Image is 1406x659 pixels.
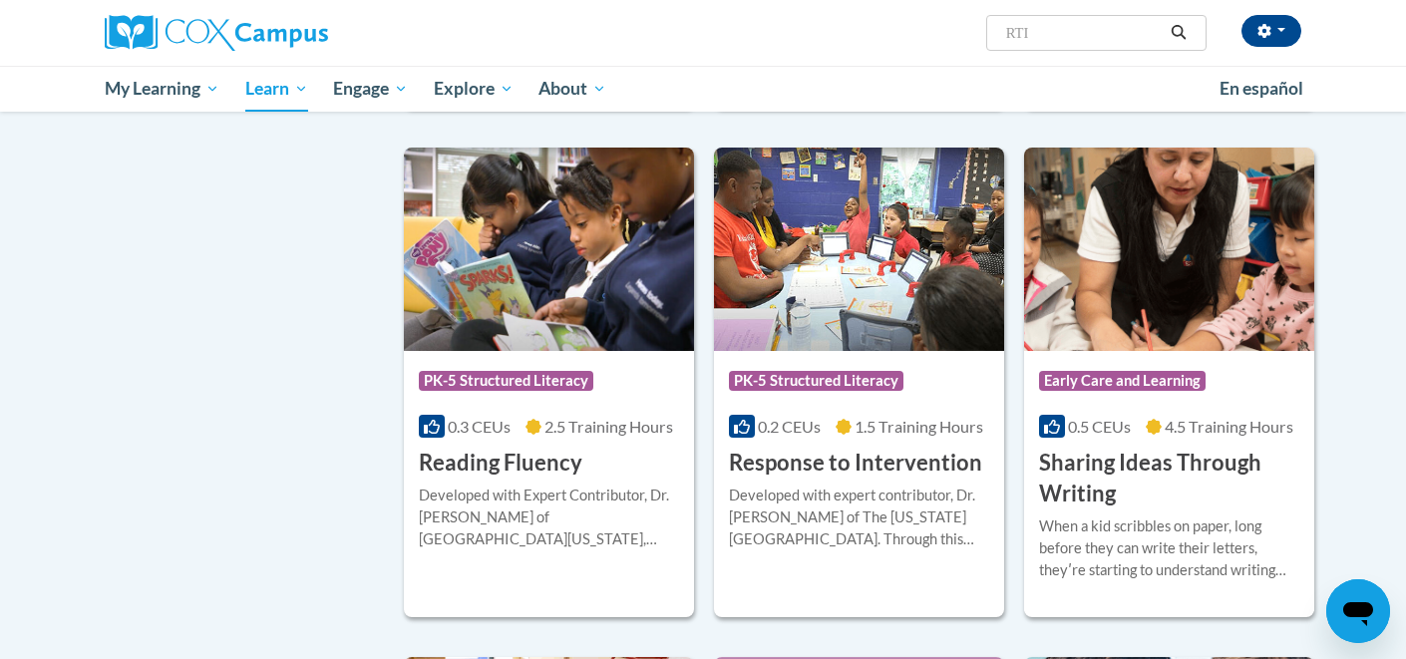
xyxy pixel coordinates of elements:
[105,15,484,51] a: Cox Campus
[421,66,527,112] a: Explore
[729,371,903,391] span: PK-5 Structured Literacy
[1039,371,1206,391] span: Early Care and Learning
[855,417,983,436] span: 1.5 Training Hours
[419,371,593,391] span: PK-5 Structured Literacy
[1165,417,1293,436] span: 4.5 Training Hours
[448,417,511,436] span: 0.3 CEUs
[729,485,989,550] div: Developed with expert contributor, Dr. [PERSON_NAME] of The [US_STATE][GEOGRAPHIC_DATA]. Through ...
[1024,148,1314,616] a: Course LogoEarly Care and Learning0.5 CEUs4.5 Training Hours Sharing Ideas Through WritingWhen a ...
[92,66,232,112] a: My Learning
[1004,21,1164,45] input: Search Courses
[1039,448,1299,509] h3: Sharing Ideas Through Writing
[320,66,421,112] a: Engage
[758,417,821,436] span: 0.2 CEUs
[714,148,1004,616] a: Course LogoPK-5 Structured Literacy0.2 CEUs1.5 Training Hours Response to InterventionDeveloped w...
[419,448,582,479] h3: Reading Fluency
[105,77,219,101] span: My Learning
[1207,68,1316,110] a: En español
[419,485,679,550] div: Developed with Expert Contributor, Dr. [PERSON_NAME] of [GEOGRAPHIC_DATA][US_STATE], [GEOGRAPHIC_...
[404,148,694,616] a: Course LogoPK-5 Structured Literacy0.3 CEUs2.5 Training Hours Reading FluencyDeveloped with Exper...
[1241,15,1301,47] button: Account Settings
[1024,148,1314,351] img: Course Logo
[1068,417,1131,436] span: 0.5 CEUs
[434,77,514,101] span: Explore
[333,77,408,101] span: Engage
[1164,21,1194,45] button: Search
[105,15,328,51] img: Cox Campus
[245,77,308,101] span: Learn
[1220,78,1303,99] span: En español
[1039,515,1299,581] div: When a kid scribbles on paper, long before they can write their letters, theyʹre starting to unde...
[75,66,1331,112] div: Main menu
[729,448,982,479] h3: Response to Intervention
[544,417,673,436] span: 2.5 Training Hours
[538,77,606,101] span: About
[714,148,1004,351] img: Course Logo
[527,66,620,112] a: About
[232,66,321,112] a: Learn
[404,148,694,351] img: Course Logo
[1326,579,1390,643] iframe: Button to launch messaging window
